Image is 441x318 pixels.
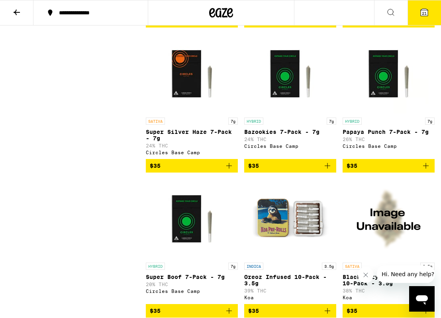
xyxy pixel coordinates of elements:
p: Super Boof 7-Pack - 7g [146,274,238,280]
div: Circles Base Camp [146,289,238,294]
iframe: Button to launch messaging window [409,286,435,312]
span: $35 [347,308,357,314]
span: $35 [347,163,357,169]
span: $35 [248,163,259,169]
p: Oreoz Infused 10-Pack - 3.5g [244,274,336,287]
a: Open page for Oreoz Infused 10-Pack - 3.5g from Koa [244,179,336,304]
a: Open page for Bazookies 7-Pack - 7g from Circles Base Camp [244,34,336,159]
a: Open page for Super Boof 7-Pack - 7g from Circles Base Camp [146,179,238,304]
p: 7g [425,118,435,125]
p: SATIVA [146,118,165,125]
p: 38% THC [343,288,435,293]
span: $35 [248,308,259,314]
p: HYBRID [146,263,165,270]
p: 26% THC [343,137,435,142]
p: Papaya Punch 7-Pack - 7g [343,129,435,135]
button: Add to bag [146,304,238,318]
button: Add to bag [343,159,435,173]
img: Koa - Blackberry Dream Infused 10-Pack - 3.5g [349,179,429,259]
span: $35 [150,163,161,169]
button: Add to bag [244,159,336,173]
p: Super Silver Haze 7-Pack - 7g [146,129,238,141]
p: HYBRID [244,118,263,125]
div: Koa [244,295,336,300]
p: 20% THC [146,282,238,287]
p: Blackberry Dream Infused 10-Pack - 3.5g [343,274,435,287]
p: 3.5g [420,263,435,270]
div: Koa [343,295,435,300]
iframe: Message from company [377,265,435,283]
img: Circles Base Camp - Super Silver Haze 7-Pack - 7g [152,34,232,114]
p: HYBRID [343,118,362,125]
p: 7g [228,118,238,125]
img: Circles Base Camp - Bazookies 7-Pack - 7g [251,34,330,114]
span: 21 [422,11,427,16]
img: Circles Base Camp - Papaya Punch 7-Pack - 7g [349,34,429,114]
iframe: Close message [358,267,374,283]
a: Open page for Papaya Punch 7-Pack - 7g from Circles Base Camp [343,34,435,159]
p: 7g [228,263,238,270]
div: Circles Base Camp [244,143,336,149]
p: 39% THC [244,288,336,293]
button: Add to bag [244,304,336,318]
p: Bazookies 7-Pack - 7g [244,129,336,135]
p: 24% THC [244,137,336,142]
p: INDICA [244,263,263,270]
button: Add to bag [343,304,435,318]
p: 7g [327,118,336,125]
img: Koa - Oreoz Infused 10-Pack - 3.5g [251,179,330,259]
button: Add to bag [146,159,238,173]
p: 3.5g [322,263,336,270]
span: $35 [150,308,161,314]
a: Open page for Blackberry Dream Infused 10-Pack - 3.5g from Koa [343,179,435,304]
div: Circles Base Camp [146,150,238,155]
button: 21 [408,0,441,25]
p: SATIVA [343,263,362,270]
div: Circles Base Camp [343,143,435,149]
a: Open page for Super Silver Haze 7-Pack - 7g from Circles Base Camp [146,34,238,159]
p: 24% THC [146,143,238,148]
img: Circles Base Camp - Super Boof 7-Pack - 7g [152,179,232,259]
